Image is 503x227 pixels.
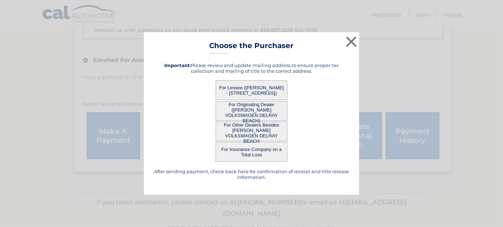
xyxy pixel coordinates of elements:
[153,169,350,180] h5: After sending payment, check back here for confirmation of receipt and title release information.
[216,80,287,100] button: For Lessee ([PERSON_NAME] - [STREET_ADDRESS])
[210,41,294,54] h3: Choose the Purchaser
[344,34,358,49] button: ×
[216,101,287,121] button: For Originating Dealer ([PERSON_NAME] VOLKSWAGEN DELRAY BEACH)
[164,62,191,68] strong: Important:
[153,62,350,74] h5: Please review and update mailing address to ensure proper tax collection and mailing of title to ...
[216,122,287,141] button: For Other Dealers Besides [PERSON_NAME] VOLKSWAGEN DELRAY BEACH
[216,142,287,162] button: For Insurance Company on a Total Loss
